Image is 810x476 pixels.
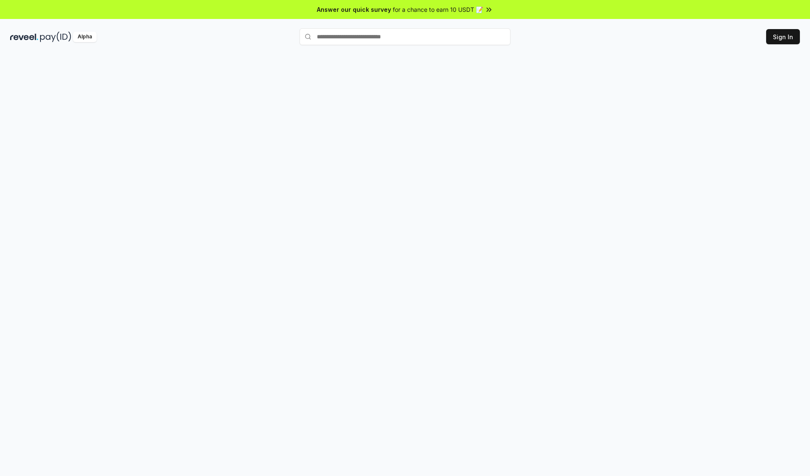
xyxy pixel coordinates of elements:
img: reveel_dark [10,32,38,42]
span: for a chance to earn 10 USDT 📝 [393,5,483,14]
button: Sign In [766,29,800,44]
span: Answer our quick survey [317,5,391,14]
img: pay_id [40,32,71,42]
div: Alpha [73,32,97,42]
